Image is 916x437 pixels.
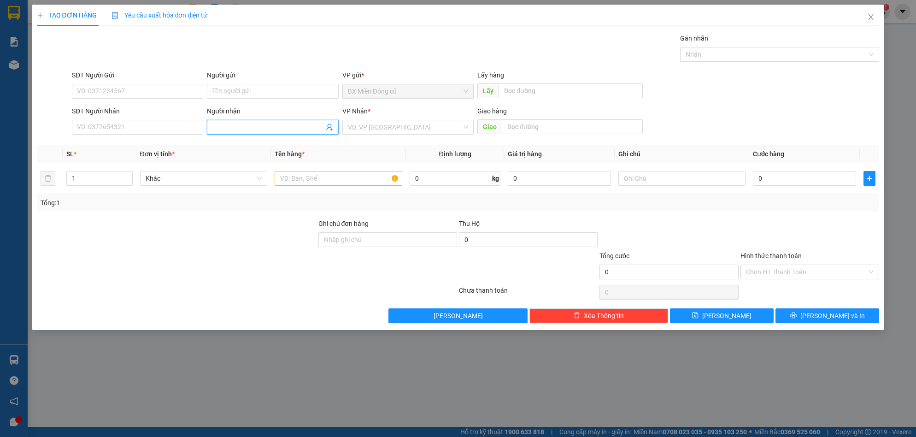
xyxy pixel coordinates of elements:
input: Dọc đường [499,83,643,98]
label: Ghi chú đơn hàng [318,220,369,227]
div: VP gửi [342,70,474,80]
span: Cước hàng [753,150,784,158]
label: Gán nhãn [680,35,708,42]
span: [PERSON_NAME] [434,311,483,321]
span: Khác [146,171,262,185]
img: icon [112,12,119,19]
span: [PERSON_NAME] [702,311,752,321]
button: printer[PERSON_NAME] và In [775,308,879,323]
span: save [692,312,699,319]
div: SĐT Người Gửi [72,70,203,80]
span: Lấy [477,83,499,98]
span: [PERSON_NAME] và In [800,311,865,321]
span: Định lượng [439,150,471,158]
span: Tên hàng [275,150,305,158]
label: Hình thức thanh toán [740,252,802,260]
button: save[PERSON_NAME] [670,308,774,323]
input: Ghi chú đơn hàng [318,232,457,247]
span: Xóa Thông tin [584,311,624,321]
button: [PERSON_NAME] [388,308,527,323]
span: user-add [326,124,333,131]
span: SL [66,150,74,158]
th: Ghi chú [615,145,750,163]
span: Lấy hàng [477,71,504,79]
span: kg [491,171,500,186]
input: Ghi Chú [618,171,746,186]
span: printer [790,312,797,319]
span: Thu Hộ [459,220,480,227]
button: deleteXóa Thông tin [529,308,668,323]
span: Yêu cầu xuất hóa đơn điện tử [112,12,208,19]
div: Người nhận [207,106,338,116]
span: plus [864,175,875,182]
span: Đơn vị tính [140,150,175,158]
div: Chưa thanh toán [458,285,599,301]
input: 0 [508,171,611,186]
div: SĐT Người Nhận [72,106,203,116]
span: Giá trị hàng [508,150,542,158]
span: delete [574,312,580,319]
div: Tổng: 1 [41,198,354,208]
span: TẠO ĐƠN HÀNG [37,12,97,19]
span: Giao [477,119,502,134]
span: plus [37,12,43,18]
span: VP Nhận [342,107,368,115]
span: close [867,13,875,21]
input: Dọc đường [502,119,643,134]
span: BX Miền Đông cũ [348,84,468,98]
input: VD: Bàn, Ghế [275,171,402,186]
button: Close [858,5,884,30]
button: plus [863,171,875,186]
button: delete [41,171,55,186]
div: Người gửi [207,70,338,80]
span: Giao hàng [477,107,507,115]
span: Tổng cước [599,252,629,260]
